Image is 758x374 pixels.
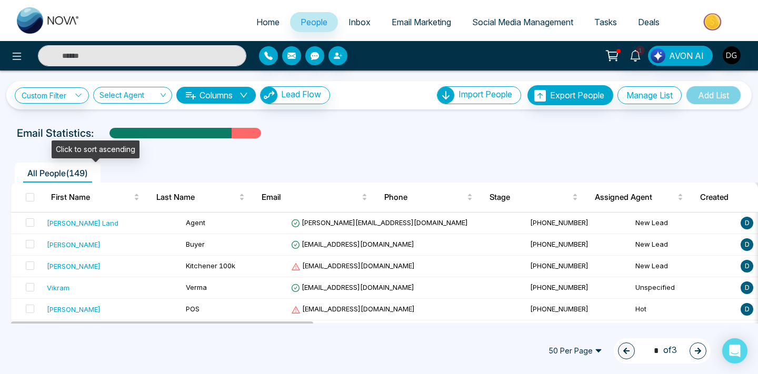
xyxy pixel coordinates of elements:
[472,17,573,27] span: Social Media Management
[741,303,753,316] span: D
[186,305,200,313] span: POS
[490,191,570,204] span: Stage
[301,17,327,27] span: People
[530,261,589,270] span: [PHONE_NUMBER]
[281,89,321,99] span: Lead Flow
[47,282,69,292] div: Vikram
[631,320,736,342] td: Warm
[156,191,237,204] span: Last Name
[631,256,736,277] td: New Lead
[530,305,589,313] span: [PHONE_NUMBER]
[17,125,94,141] p: Email Statistics:
[47,217,118,228] div: [PERSON_NAME] Land
[647,343,677,358] span: of 3
[530,240,589,248] span: [PHONE_NUMBER]
[617,86,682,104] button: Manage List
[741,281,753,294] span: D
[392,17,451,27] span: Email Marketing
[23,168,92,178] span: All People ( 149 )
[291,283,414,291] span: [EMAIL_ADDRESS][DOMAIN_NAME]
[462,12,584,32] a: Social Media Management
[52,140,139,158] div: Click to sort ascending
[246,12,290,32] a: Home
[722,338,747,363] div: Open Intercom Messenger
[291,261,415,270] span: [EMAIL_ADDRESS][DOMAIN_NAME]
[584,12,627,32] a: Tasks
[594,17,617,27] span: Tasks
[260,86,330,104] button: Lead Flow
[586,183,692,212] th: Assigned Agent
[148,183,253,212] th: Last Name
[176,87,256,104] button: Columnsdown
[291,305,415,313] span: [EMAIL_ADDRESS][DOMAIN_NAME]
[290,12,338,32] a: People
[631,234,736,256] td: New Lead
[376,183,481,212] th: Phone
[741,217,753,229] span: D
[530,283,589,291] span: [PHONE_NUMBER]
[384,191,465,204] span: Phone
[381,12,462,32] a: Email Marketing
[723,46,741,64] img: User Avatar
[47,304,101,314] div: [PERSON_NAME]
[47,239,101,249] div: [PERSON_NAME]
[262,191,360,204] span: Email
[186,283,207,291] span: Verma
[651,48,665,63] img: Lead Flow
[458,89,512,99] span: Import People
[186,240,205,248] span: Buyer
[256,86,330,104] a: Lead FlowLead Flow
[638,17,660,27] span: Deals
[530,218,589,227] span: [PHONE_NUMBER]
[261,87,277,104] img: Lead Flow
[240,91,248,99] span: down
[669,49,704,62] span: AVON AI
[256,17,280,27] span: Home
[291,240,414,248] span: [EMAIL_ADDRESS][DOMAIN_NAME]
[338,12,381,32] a: Inbox
[595,191,675,204] span: Assigned Agent
[348,17,371,27] span: Inbox
[648,46,713,66] button: AVON AI
[631,299,736,320] td: Hot
[47,260,101,271] div: [PERSON_NAME]
[253,183,376,212] th: Email
[675,10,752,34] img: Market-place.gif
[51,191,132,204] span: First Name
[527,85,613,105] button: Export People
[186,218,205,227] span: Agent
[481,183,586,212] th: Stage
[631,213,736,234] td: New Lead
[631,277,736,299] td: Unspecified
[741,238,753,251] span: D
[541,342,610,359] span: 50 Per Page
[635,46,645,55] span: 1
[623,46,648,64] a: 1
[15,87,89,104] a: Custom Filter
[186,261,235,270] span: Kitchener 100k
[291,218,468,227] span: [PERSON_NAME][EMAIL_ADDRESS][DOMAIN_NAME]
[550,90,604,100] span: Export People
[17,7,80,34] img: Nova CRM Logo
[741,260,753,272] span: D
[627,12,670,32] a: Deals
[43,183,148,212] th: First Name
